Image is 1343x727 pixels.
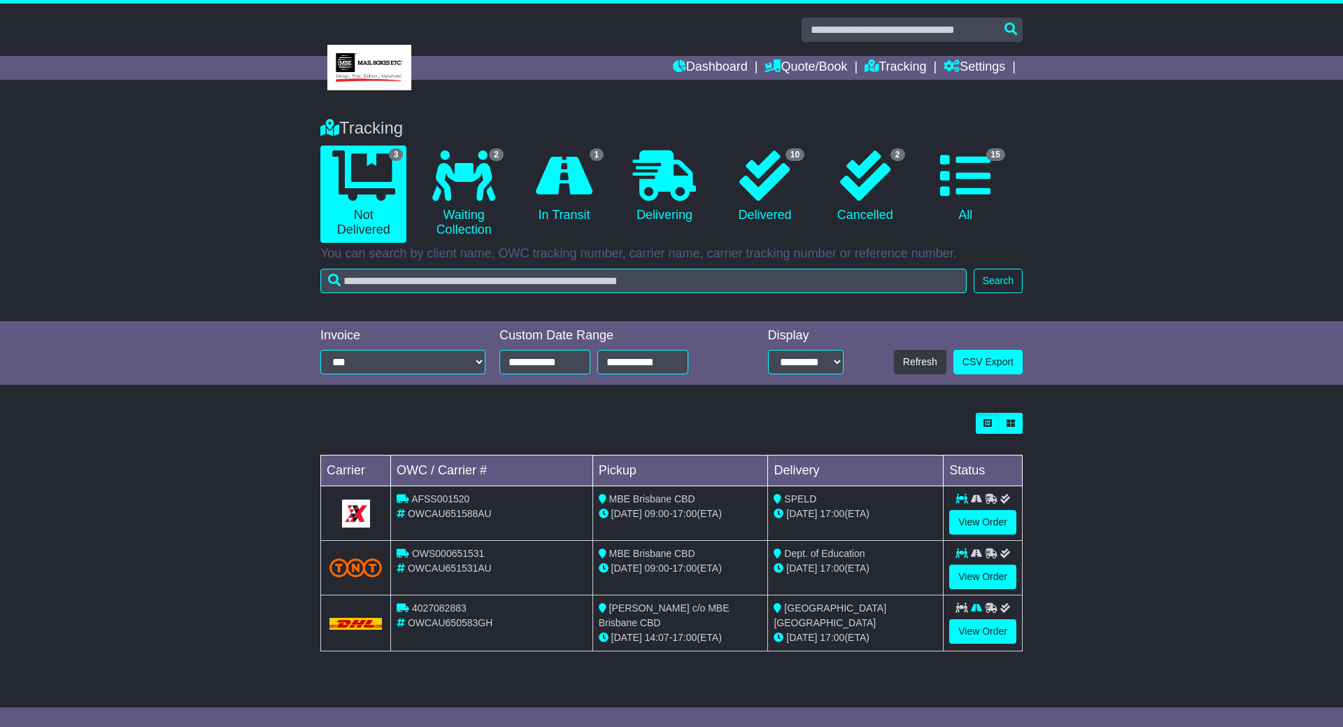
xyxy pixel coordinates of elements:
span: [DATE] [786,508,817,519]
td: Status [944,456,1023,486]
a: 15 All [923,146,1009,228]
span: 17:00 [672,632,697,643]
div: (ETA) [774,507,937,521]
a: CSV Export [953,350,1023,374]
img: DHL.png [329,618,382,629]
a: Tracking [865,56,926,80]
a: Settings [944,56,1005,80]
span: OWCAU650583GH [408,617,492,628]
span: Dept. of Education [784,548,865,559]
img: TNT_Domestic.png [329,558,382,577]
span: [DATE] [786,632,817,643]
div: - (ETA) [599,561,762,576]
span: [GEOGRAPHIC_DATA] [GEOGRAPHIC_DATA] [774,602,886,628]
a: 3 Not Delivered [320,146,406,243]
span: AFSS001520 [411,493,469,504]
div: Invoice [320,328,485,344]
span: MBE Brisbane CBD [609,548,695,559]
p: You can search by client name, OWC tracking number, carrier name, carrier tracking number or refe... [320,246,1023,262]
a: Dashboard [673,56,748,80]
span: 14:07 [645,632,669,643]
span: 17:00 [820,508,844,519]
div: - (ETA) [599,630,762,645]
span: [DATE] [611,632,642,643]
span: [DATE] [611,508,642,519]
span: [DATE] [786,563,817,574]
span: 15 [986,148,1005,161]
td: Delivery [768,456,944,486]
span: 09:00 [645,563,669,574]
span: 2 [890,148,905,161]
img: MBE Brisbane CBD [327,45,411,90]
img: GetCarrierServiceLogo [342,500,370,528]
a: 2 Waiting Collection [420,146,506,243]
td: Carrier [321,456,391,486]
a: 2 Cancelled [822,146,908,228]
div: (ETA) [774,630,937,645]
div: Tracking [313,118,1030,139]
span: 17:00 [672,563,697,574]
span: 17:00 [820,632,844,643]
button: Search [974,269,1023,293]
span: SPELD [784,493,816,504]
span: OWCAU651531AU [408,563,492,574]
span: 4027082883 [412,602,467,614]
a: 1 In Transit [521,146,607,228]
span: 17:00 [672,508,697,519]
a: 10 Delivered [722,146,808,228]
span: MBE Brisbane CBD [609,493,695,504]
button: Refresh [894,350,946,374]
span: 17:00 [820,563,844,574]
a: Delivering [621,146,707,228]
a: Quote/Book [765,56,847,80]
span: OWCAU651588AU [408,508,492,519]
a: View Order [949,565,1016,589]
div: Display [768,328,844,344]
span: OWS000651531 [412,548,485,559]
span: [PERSON_NAME] c/o MBE Brisbane CBD [599,602,730,628]
td: Pickup [592,456,768,486]
span: 1 [590,148,604,161]
td: OWC / Carrier # [391,456,593,486]
span: 10 [786,148,804,161]
a: View Order [949,510,1016,535]
a: View Order [949,619,1016,644]
span: 09:00 [645,508,669,519]
span: [DATE] [611,563,642,574]
div: - (ETA) [599,507,762,521]
div: Custom Date Range [499,328,724,344]
span: 2 [489,148,504,161]
div: (ETA) [774,561,937,576]
span: 3 [389,148,404,161]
